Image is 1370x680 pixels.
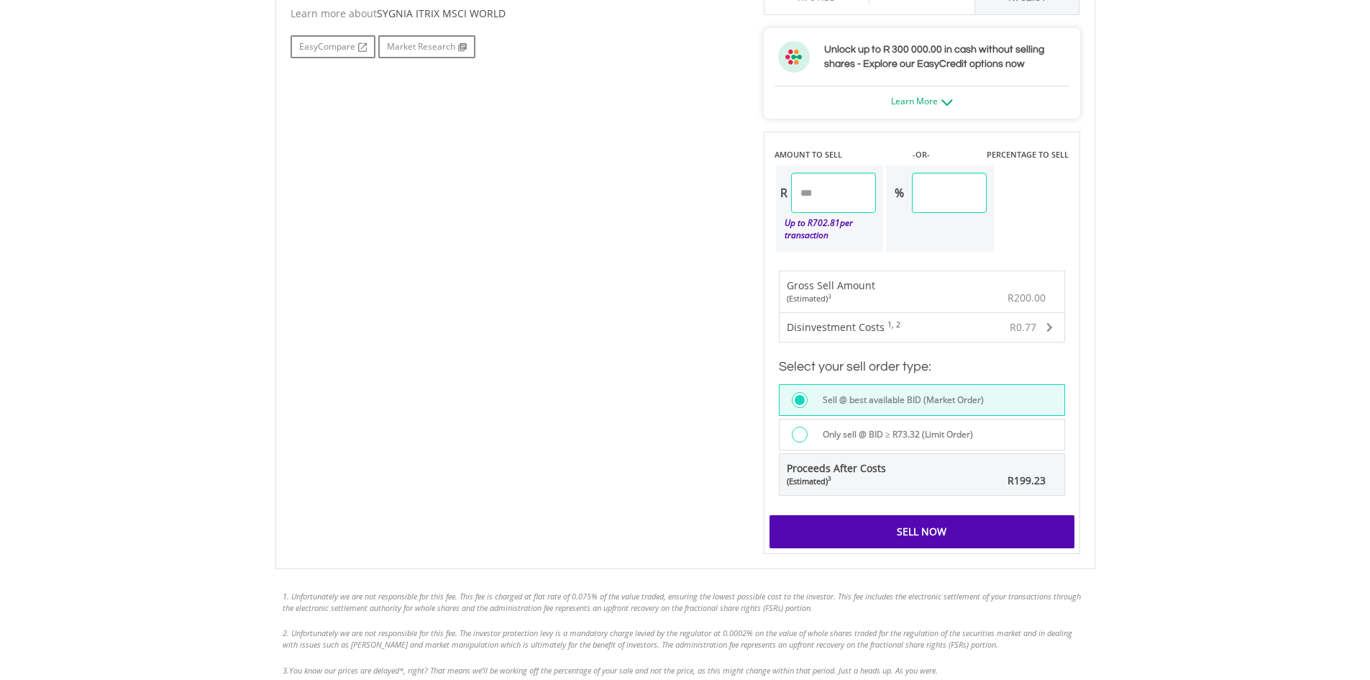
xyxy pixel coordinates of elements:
[887,319,900,330] sup: 1, 2
[941,99,953,106] img: ec-arrow-down.png
[283,591,1088,613] li: 1. Unfortunately we are not responsible for this fee. This fee is charged at flat rate of 0.075% ...
[824,42,1066,71] h3: Unlock up to R 300 000.00 in cash without selling shares - Explore our EasyCredit options now
[787,320,885,334] span: Disinvestment Costs
[913,149,930,160] label: -OR-
[828,292,831,300] sup: 3
[1010,320,1036,334] span: R0.77
[779,357,1065,377] h3: Select your sell order type:
[776,213,877,245] div: Up to R per transaction
[828,474,831,482] sup: 3
[283,665,1088,676] li: 3.
[787,476,886,487] div: (Estimated)
[886,173,912,213] div: %
[775,149,842,160] label: AMOUNT TO SELL
[987,149,1069,160] label: PERCENTAGE TO SELL
[770,515,1074,548] div: Sell Now
[283,627,1088,650] li: 2. Unfortunately we are not responsible for this fee. The investor protection levy is a mandatory...
[814,427,973,443] label: Only sell @ BID ≥ R73.32 (Limit Order)
[787,293,875,304] div: (Estimated)
[1008,473,1046,487] span: R199.23
[776,173,791,213] div: R
[813,217,840,229] span: 702.81
[378,35,475,58] a: Market Research
[1008,291,1046,304] span: R200.00
[891,95,953,107] a: Learn More
[787,461,886,487] span: Proceeds After Costs
[814,392,984,408] label: Sell @ best available BID (Market Order)
[291,35,375,58] a: EasyCompare
[787,278,875,304] div: Gross Sell Amount
[291,6,742,21] div: Learn more about
[778,41,810,73] img: ec-flower.svg
[289,665,938,676] span: You know our prices are delayed*, right? That means we’ll be working off the percentage of your s...
[377,6,506,20] span: SYGNIA ITRIX MSCI WORLD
